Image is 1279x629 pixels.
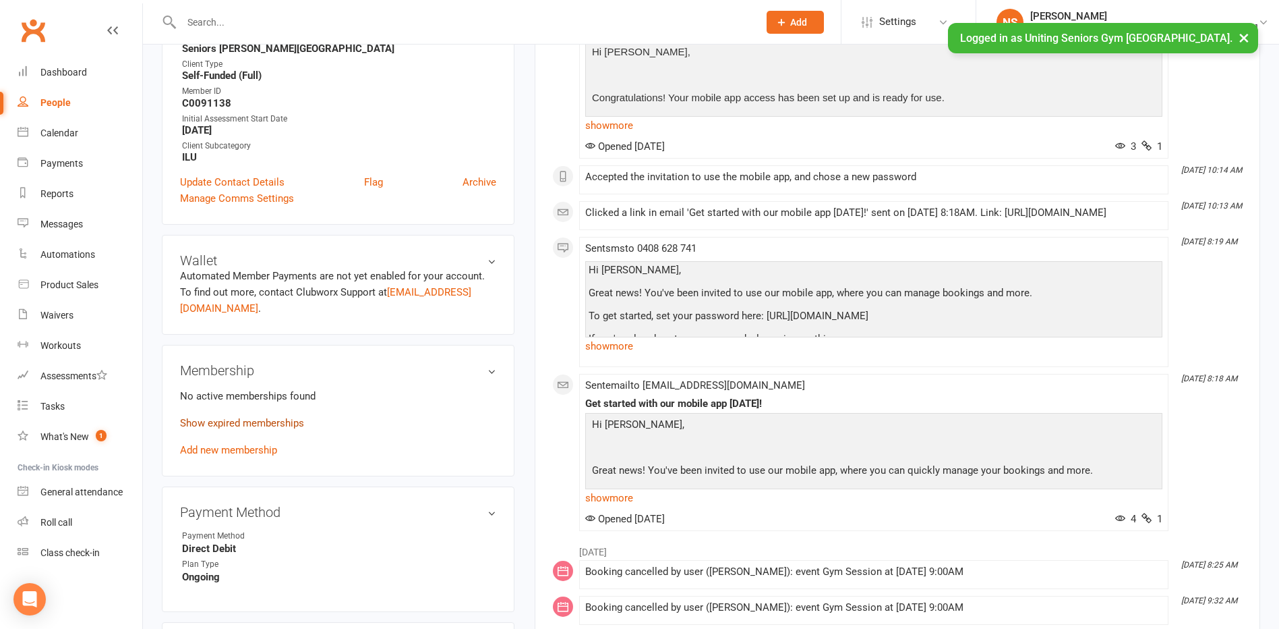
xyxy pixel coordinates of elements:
div: Accepted the invitation to use the mobile app, and chose a new password [585,171,1162,183]
strong: C0091138 [182,97,496,109]
p: Great news! You've been invited to use our mobile app, where you can quickly manage your bookings... [589,462,1159,482]
div: Payment Method [182,530,293,543]
div: Calendar [40,128,78,138]
div: Dashboard [40,67,87,78]
span: 1 [1141,140,1162,153]
a: Clubworx [16,13,50,47]
div: [PERSON_NAME] [1030,10,1258,22]
span: Sent email to [EMAIL_ADDRESS][DOMAIN_NAME] [585,379,805,391]
span: Settings [879,7,916,37]
i: [DATE] 10:14 AM [1181,165,1242,175]
div: Booking cancelled by user ([PERSON_NAME]): event Gym Session at [DATE] 9:00AM [585,566,1162,578]
strong: ILU [182,151,496,163]
div: Plan Type [182,558,293,571]
a: Archive [463,174,496,190]
strong: Self-Funded (Full) [182,70,496,82]
span: Sent sms to 0408 628 741 [585,242,696,254]
i: [DATE] 10:13 AM [1181,201,1242,211]
i: [DATE] 8:18 AM [1181,374,1237,383]
div: Messages [40,219,83,229]
a: Payments [18,148,142,179]
a: [EMAIL_ADDRESS][DOMAIN_NAME] [180,286,471,314]
p: Congratulations! Your mobile app access has been set up and is ready for use. [589,90,1159,109]
div: Booking cancelled by user ([PERSON_NAME]): event Gym Session at [DATE] 9:00AM [585,602,1162,613]
div: NS [997,9,1023,36]
a: General attendance kiosk mode [18,477,142,508]
div: Client Subcategory [182,140,496,153]
span: Opened [DATE] [585,140,665,153]
div: Clicked a link in email 'Get started with our mobile app [DATE]!' sent on [DATE] 8:18AM. Link: [U... [585,207,1162,219]
a: Tasks [18,391,142,422]
span: Opened [DATE] [585,513,665,525]
a: show more [585,337,1162,356]
span: 1 [1141,513,1162,525]
div: General attendance [40,487,123,497]
span: 4 [1115,513,1136,525]
a: show more [585,489,1162,508]
div: Get started with our mobile app [DATE]! [585,398,1162,410]
div: Assessments [40,371,107,381]
a: Waivers [18,300,142,331]
span: Add [790,17,807,28]
strong: Ongoing [182,571,496,583]
div: Client Type [182,58,496,71]
div: Open Intercom Messenger [13,583,46,616]
div: Class check-in [40,547,100,558]
div: Automations [40,249,95,260]
a: Flag [364,174,383,190]
a: What's New1 [18,422,142,452]
div: Hi [PERSON_NAME], Great news! You've been invited to use our mobile app, where you can manage boo... [589,265,1159,391]
a: Product Sales [18,270,142,300]
div: Waivers [40,310,73,321]
span: Logged in as Uniting Seniors Gym [GEOGRAPHIC_DATA]. [960,32,1232,45]
h3: Membership [180,363,496,378]
div: Member ID [182,85,496,98]
div: Initial Assessment Start Date [182,113,496,126]
div: People [40,97,71,108]
h3: Payment Method [180,505,496,520]
a: Manage Comms Settings [180,190,294,207]
div: Payments [40,158,83,169]
i: [DATE] 8:19 AM [1181,237,1237,246]
a: Assessments [18,361,142,391]
a: show more [585,116,1162,135]
a: People [18,88,142,118]
a: Calendar [18,118,142,148]
h3: Wallet [180,253,496,268]
p: No active memberships found [180,388,496,404]
div: Reports [40,188,73,199]
div: Product Sales [40,279,98,290]
div: What's New [40,431,89,442]
a: Messages [18,209,142,240]
a: Dashboard [18,57,142,88]
a: Automations [18,240,142,270]
strong: Direct Debit [182,543,496,555]
li: [DATE] [552,538,1243,559]
button: Add [767,11,824,34]
div: Workouts [40,340,81,351]
a: Reports [18,179,142,209]
i: [DATE] 9:32 AM [1181,596,1237,605]
i: [DATE] 8:25 AM [1181,560,1237,570]
no-payment-system: Automated Member Payments are not yet enabled for your account. To find out more, contact Clubwor... [180,270,485,314]
input: Search... [177,13,749,32]
div: Tasks [40,401,65,412]
span: 1 [96,430,107,441]
a: Workouts [18,331,142,361]
a: Class kiosk mode [18,538,142,568]
button: × [1232,23,1256,52]
a: Add new membership [180,444,277,456]
strong: [DATE] [182,124,496,136]
a: Show expired memberships [180,417,304,429]
div: Uniting Seniors [PERSON_NAME][GEOGRAPHIC_DATA] [1030,22,1258,34]
a: Update Contact Details [180,174,285,190]
div: Roll call [40,517,72,528]
p: Hi [PERSON_NAME], [589,416,1159,436]
a: Roll call [18,508,142,538]
span: 3 [1115,140,1136,153]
